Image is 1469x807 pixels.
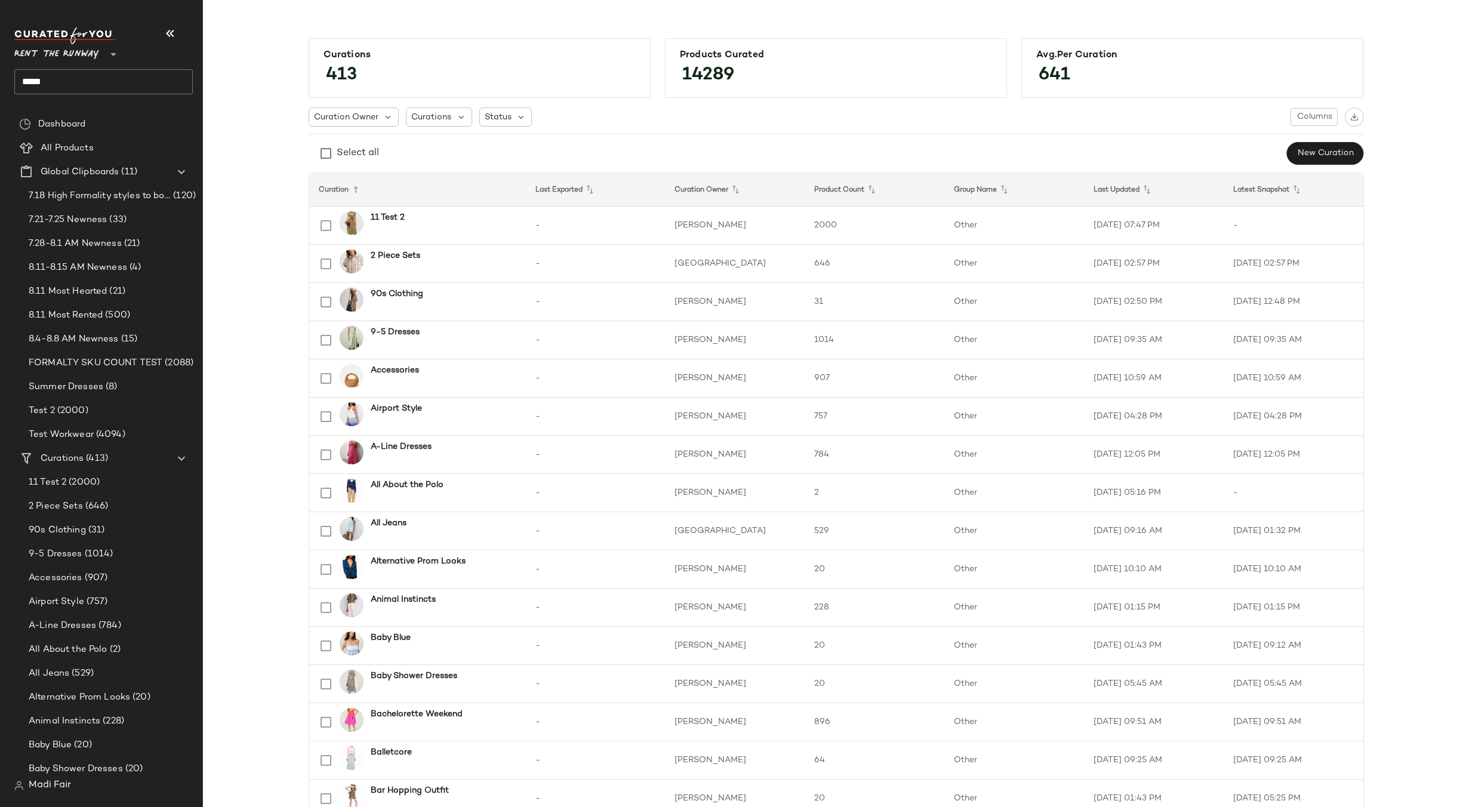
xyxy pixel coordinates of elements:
[1224,474,1363,512] td: -
[29,404,55,418] span: Test 2
[127,261,141,275] span: (4)
[526,665,666,703] td: -
[29,476,66,489] span: 11 Test 2
[805,321,944,359] td: 1014
[1291,108,1337,126] button: Columns
[29,500,83,513] span: 2 Piece Sets
[1084,398,1224,436] td: [DATE] 04:28 PM
[944,283,1084,321] td: Other
[340,517,364,541] img: LVJ169.jpg
[526,627,666,665] td: -
[84,595,108,609] span: (757)
[371,632,411,644] b: Baby Blue
[805,398,944,436] td: 757
[14,781,24,790] img: svg%3e
[665,245,805,283] td: [GEOGRAPHIC_DATA]
[944,436,1084,474] td: Other
[1084,359,1224,398] td: [DATE] 10:59 AM
[314,111,378,124] span: Curation Owner
[805,207,944,245] td: 2000
[371,326,420,338] b: 9-5 Dresses
[526,474,666,512] td: -
[1224,436,1363,474] td: [DATE] 12:05 PM
[1084,589,1224,627] td: [DATE] 01:15 PM
[665,436,805,474] td: [PERSON_NAME]
[29,619,96,633] span: A-Line Dresses
[371,479,444,491] b: All About the Polo
[665,589,805,627] td: [PERSON_NAME]
[107,285,125,298] span: (21)
[29,547,82,561] span: 9-5 Dresses
[805,436,944,474] td: 784
[526,173,666,207] th: Last Exported
[38,118,85,131] span: Dashboard
[1084,627,1224,665] td: [DATE] 01:43 PM
[29,237,122,251] span: 7.28-8.1 AM Newness
[1084,550,1224,589] td: [DATE] 10:10 AM
[29,738,72,752] span: Baby Blue
[41,141,94,155] span: All Products
[526,703,666,741] td: -
[805,283,944,321] td: 31
[29,189,171,203] span: 7.18 High Formality styles to boost
[29,762,123,776] span: Baby Shower Dresses
[29,261,127,275] span: 8.11-8.15 AM Newness
[29,667,69,680] span: All Jeans
[411,111,451,124] span: Curations
[171,189,196,203] span: (120)
[41,452,84,466] span: Curations
[340,708,364,732] img: KS369.jpg
[119,165,137,179] span: (11)
[340,211,364,235] img: BSH183.jpg
[944,398,1084,436] td: Other
[100,714,124,728] span: (228)
[1224,207,1363,245] td: -
[29,285,107,298] span: 8.11 Most Hearted
[324,50,636,61] div: Curations
[340,250,364,273] img: ENS10.jpg
[371,593,436,606] b: Animal Instincts
[123,762,143,776] span: (20)
[526,550,666,589] td: -
[1084,207,1224,245] td: [DATE] 07:47 PM
[665,550,805,589] td: [PERSON_NAME]
[84,452,108,466] span: (413)
[944,207,1084,245] td: Other
[82,547,113,561] span: (1014)
[29,356,162,370] span: FORMALTY SKU COUNT TEST
[309,173,526,207] th: Curation
[526,589,666,627] td: -
[526,436,666,474] td: -
[1224,398,1363,436] td: [DATE] 04:28 PM
[665,283,805,321] td: [PERSON_NAME]
[1224,703,1363,741] td: [DATE] 09:51 AM
[805,173,944,207] th: Product Count
[119,332,138,346] span: (15)
[526,359,666,398] td: -
[1224,741,1363,780] td: [DATE] 09:25 AM
[340,593,364,617] img: GAN79.jpg
[805,245,944,283] td: 646
[371,250,420,262] b: 2 Piece Sets
[103,309,130,322] span: (500)
[1084,321,1224,359] td: [DATE] 09:35 AM
[805,550,944,589] td: 20
[340,555,364,579] img: SAB44.jpg
[371,211,405,224] b: 11 Test 2
[371,670,457,682] b: Baby Shower Dresses
[526,512,666,550] td: -
[1084,173,1224,207] th: Last Updated
[944,627,1084,665] td: Other
[665,207,805,245] td: [PERSON_NAME]
[805,474,944,512] td: 2
[29,778,71,793] span: Madi Fair
[340,326,364,350] img: MWC182.jpg
[665,173,805,207] th: Curation Owner
[103,380,117,394] span: (8)
[526,321,666,359] td: -
[1084,512,1224,550] td: [DATE] 09:16 AM
[82,571,108,585] span: (907)
[29,595,84,609] span: Airport Style
[66,476,100,489] span: (2000)
[805,665,944,703] td: 20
